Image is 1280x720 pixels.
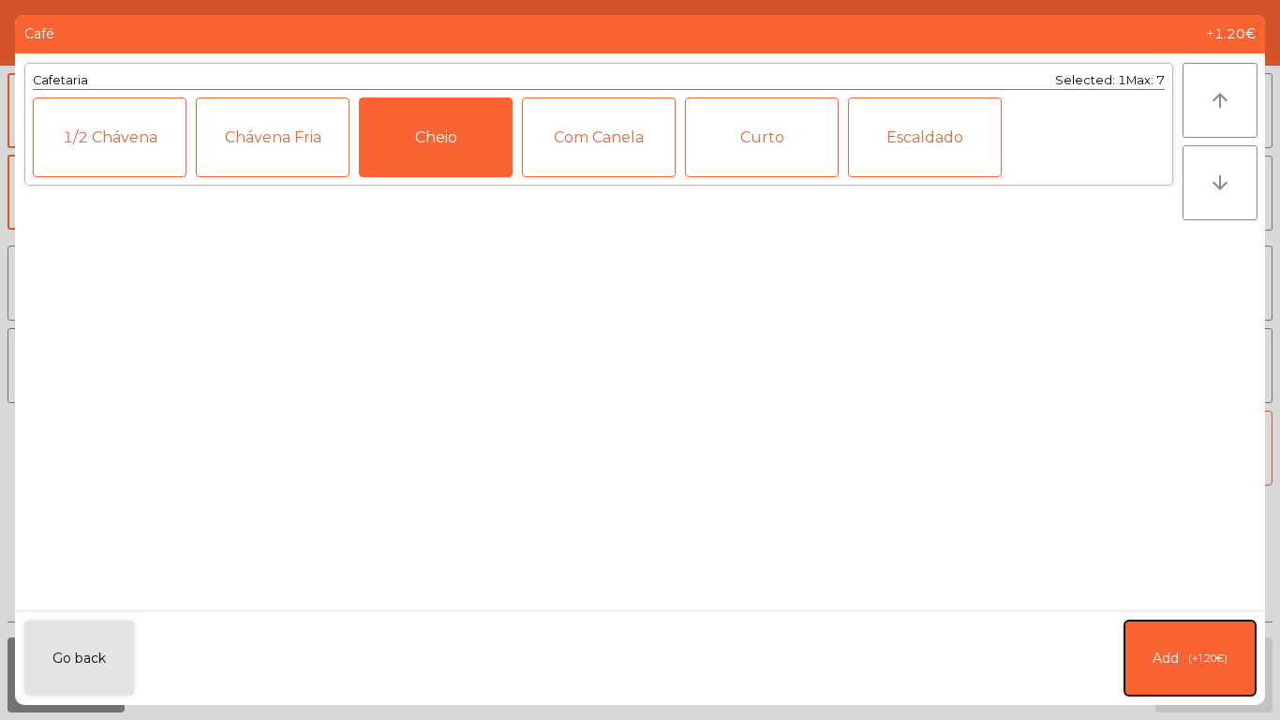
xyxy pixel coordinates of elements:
[1188,651,1228,667] span: (+1.20€)
[33,71,88,89] div: Cafetaria
[685,97,839,177] div: Curto
[1055,73,1126,87] span: Selected: 1
[1153,649,1179,668] span: Add
[522,97,676,177] div: Com Canela
[33,97,186,177] div: 1/2 Chávena
[196,97,350,177] div: Chávena Fria
[1183,63,1258,138] button: arrow_upward
[1209,89,1231,112] i: arrow_upward
[24,24,54,44] span: Café
[848,97,1002,177] div: Escaldado
[1206,24,1256,44] span: +1.20€
[359,97,513,177] div: Cheio
[1124,621,1256,696] button: Add(+1.20€)
[1126,73,1165,87] span: Max: 7
[1183,145,1258,220] button: arrow_downward
[24,621,134,696] button: Go back
[1209,172,1231,194] i: arrow_downward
